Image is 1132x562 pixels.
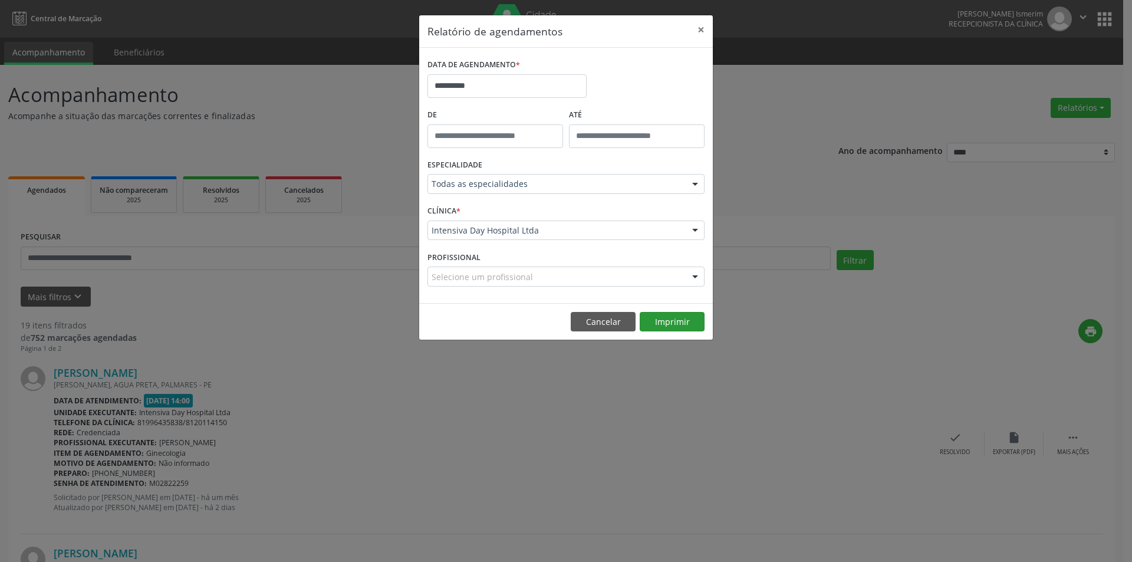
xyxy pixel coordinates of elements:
button: Imprimir [640,312,705,332]
span: Intensiva Day Hospital Ltda [432,225,680,236]
button: Close [689,15,713,44]
label: PROFISSIONAL [427,248,481,267]
span: Selecione um profissional [432,271,533,283]
label: ESPECIALIDADE [427,156,482,175]
label: DATA DE AGENDAMENTO [427,56,520,74]
span: Todas as especialidades [432,178,680,190]
label: ATÉ [569,106,705,124]
h5: Relatório de agendamentos [427,24,562,39]
label: De [427,106,563,124]
button: Cancelar [571,312,636,332]
label: CLÍNICA [427,202,460,221]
